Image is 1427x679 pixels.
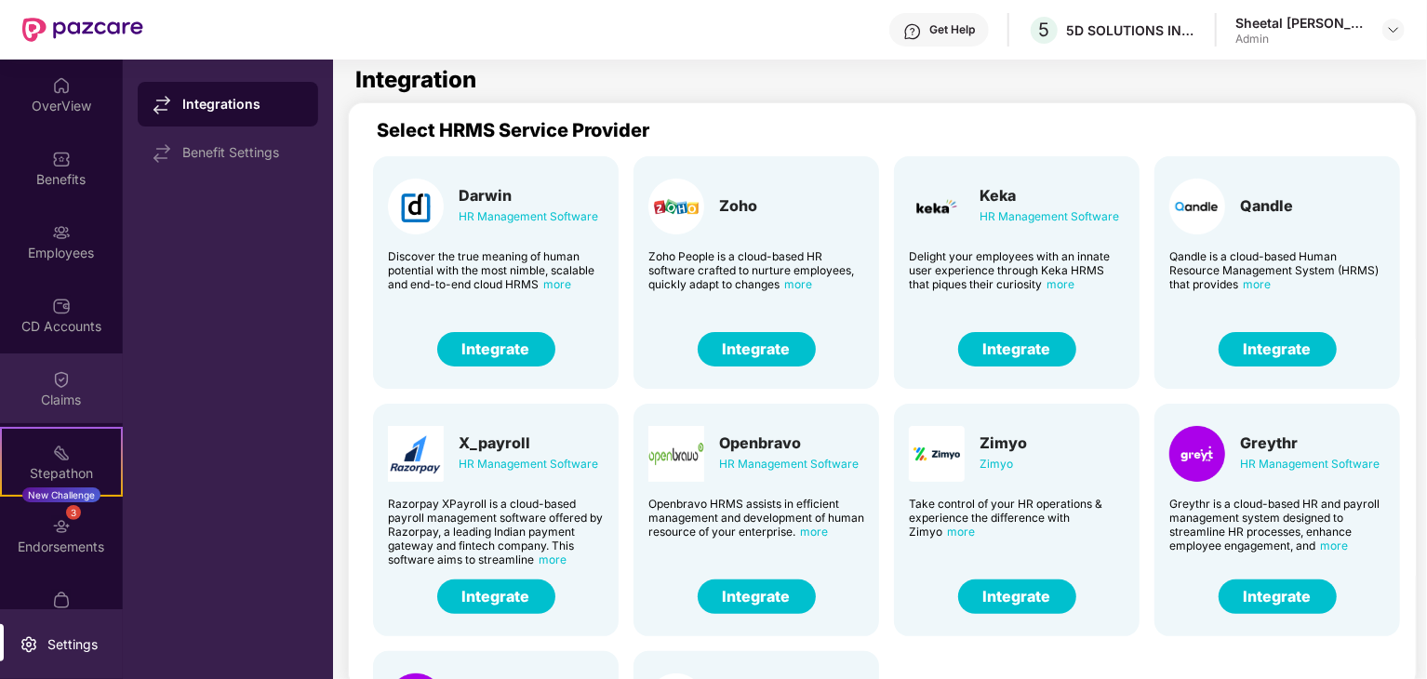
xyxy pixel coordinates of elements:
[459,433,598,452] div: X_payroll
[182,145,303,160] div: Benefit Settings
[52,223,71,242] img: svg+xml;base64,PHN2ZyBpZD0iRW1wbG95ZWVzIiB4bWxucz0iaHR0cDovL3d3dy53My5vcmcvMjAwMC9zdmciIHdpZHRoPS...
[539,553,567,566] span: more
[648,179,704,234] img: Card Logo
[909,249,1125,291] div: Delight your employees with an innate user experience through Keka HRMS that piques their curiosity
[1240,454,1380,474] div: HR Management Software
[800,525,828,539] span: more
[388,497,604,566] div: Razorpay XPayroll is a cloud-based payroll management software offered by Razorpay, a leading Ind...
[20,635,38,654] img: svg+xml;base64,PHN2ZyBpZD0iU2V0dGluZy0yMHgyMCIgeG1sbnM9Imh0dHA6Ly93d3cudzMub3JnLzIwMDAvc3ZnIiB3aW...
[459,186,598,205] div: Darwin
[958,332,1076,366] button: Integrate
[719,433,859,452] div: Openbravo
[52,297,71,315] img: svg+xml;base64,PHN2ZyBpZD0iQ0RfQWNjb3VudHMiIGRhdGEtbmFtZT0iQ0QgQWNjb3VudHMiIHhtbG5zPSJodHRwOi8vd3...
[1219,579,1337,614] button: Integrate
[980,433,1027,452] div: Zimyo
[153,144,171,163] img: svg+xml;base64,PHN2ZyB4bWxucz0iaHR0cDovL3d3dy53My5vcmcvMjAwMC9zdmciIHdpZHRoPSIxNy44MzIiIGhlaWdodD...
[52,591,71,609] img: svg+xml;base64,PHN2ZyBpZD0iTXlfT3JkZXJzIiBkYXRhLW5hbWU9Ik15IE9yZGVycyIgeG1sbnM9Imh0dHA6Ly93d3cudz...
[52,370,71,389] img: svg+xml;base64,PHN2ZyBpZD0iQ2xhaW0iIHhtbG5zPSJodHRwOi8vd3d3LnczLm9yZy8yMDAwL3N2ZyIgd2lkdGg9IjIwIi...
[52,444,71,462] img: svg+xml;base64,PHN2ZyB4bWxucz0iaHR0cDovL3d3dy53My5vcmcvMjAwMC9zdmciIHdpZHRoPSIyMSIgaGVpZ2h0PSIyMC...
[22,487,100,502] div: New Challenge
[1235,32,1366,47] div: Admin
[52,76,71,95] img: svg+xml;base64,PHN2ZyBpZD0iSG9tZSIgeG1sbnM9Imh0dHA6Ly93d3cudzMub3JnLzIwMDAvc3ZnIiB3aWR0aD0iMjAiIG...
[980,454,1027,474] div: Zimyo
[1386,22,1401,37] img: svg+xml;base64,PHN2ZyBpZD0iRHJvcGRvd24tMzJ4MzIiIHhtbG5zPSJodHRwOi8vd3d3LnczLm9yZy8yMDAwL3N2ZyIgd2...
[648,249,864,291] div: Zoho People is a cloud-based HR software crafted to nurture employees, quickly adapt to changes
[437,579,555,614] button: Integrate
[355,69,476,91] h1: Integration
[22,18,143,42] img: New Pazcare Logo
[388,249,604,291] div: Discover the true meaning of human potential with the most nimble, scalable and end-to-end cloud ...
[980,206,1119,227] div: HR Management Software
[1169,426,1225,482] img: Card Logo
[437,332,555,366] button: Integrate
[1219,332,1337,366] button: Integrate
[1235,14,1366,32] div: Sheetal [PERSON_NAME]
[648,426,704,482] img: Card Logo
[909,179,965,234] img: Card Logo
[719,454,859,474] div: HR Management Software
[1169,249,1385,291] div: Qandle is a cloud-based Human Resource Management System (HRMS) that provides
[1039,19,1050,41] span: 5
[698,579,816,614] button: Integrate
[958,579,1076,614] button: Integrate
[52,517,71,536] img: svg+xml;base64,PHN2ZyBpZD0iRW5kb3JzZW1lbnRzIiB4bWxucz0iaHR0cDovL3d3dy53My5vcmcvMjAwMC9zdmciIHdpZH...
[784,277,812,291] span: more
[52,150,71,168] img: svg+xml;base64,PHN2ZyBpZD0iQmVuZWZpdHMiIHhtbG5zPSJodHRwOi8vd3d3LnczLm9yZy8yMDAwL3N2ZyIgd2lkdGg9Ij...
[1320,539,1348,553] span: more
[1240,433,1380,452] div: Greythr
[182,95,303,113] div: Integrations
[2,464,121,483] div: Stepathon
[947,525,975,539] span: more
[388,426,444,482] img: Card Logo
[648,497,864,539] div: Openbravo HRMS assists in efficient management and development of human resource of your enterprise.
[459,454,598,474] div: HR Management Software
[459,206,598,227] div: HR Management Software
[42,635,103,654] div: Settings
[909,426,965,482] img: Card Logo
[153,96,171,114] img: svg+xml;base64,PHN2ZyB4bWxucz0iaHR0cDovL3d3dy53My5vcmcvMjAwMC9zdmciIHdpZHRoPSIxNy44MzIiIGhlaWdodD...
[903,22,922,41] img: svg+xml;base64,PHN2ZyBpZD0iSGVscC0zMngzMiIgeG1sbnM9Imh0dHA6Ly93d3cudzMub3JnLzIwMDAvc3ZnIiB3aWR0aD...
[1169,497,1385,553] div: Greythr is a cloud-based HR and payroll management system designed to streamline HR processes, en...
[388,179,444,234] img: Card Logo
[543,277,571,291] span: more
[980,186,1119,205] div: Keka
[66,505,81,520] div: 3
[1066,21,1196,39] div: 5D SOLUTIONS INDIA PRIVATE LIMITED
[909,497,1125,539] div: Take control of your HR operations & experience the difference with Zimyo
[1243,277,1271,291] span: more
[1047,277,1074,291] span: more
[719,196,757,215] div: Zoho
[929,22,975,37] div: Get Help
[698,332,816,366] button: Integrate
[1240,196,1293,215] div: Qandle
[1169,179,1225,234] img: Card Logo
